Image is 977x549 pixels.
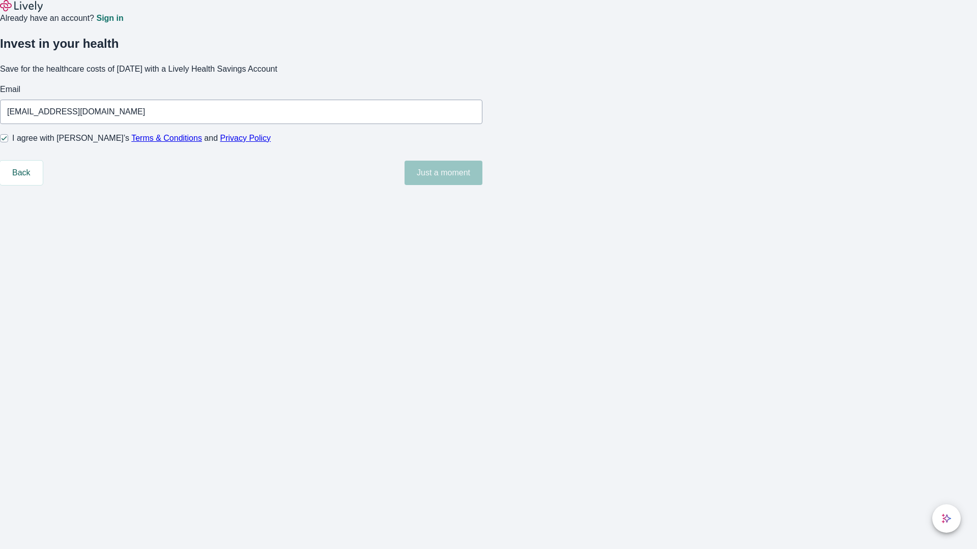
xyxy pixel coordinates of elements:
svg: Lively AI Assistant [941,513,952,524]
a: Privacy Policy [220,134,271,142]
span: I agree with [PERSON_NAME]’s and [12,132,271,144]
a: Terms & Conditions [131,134,202,142]
a: Sign in [96,14,123,22]
button: chat [932,504,961,533]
